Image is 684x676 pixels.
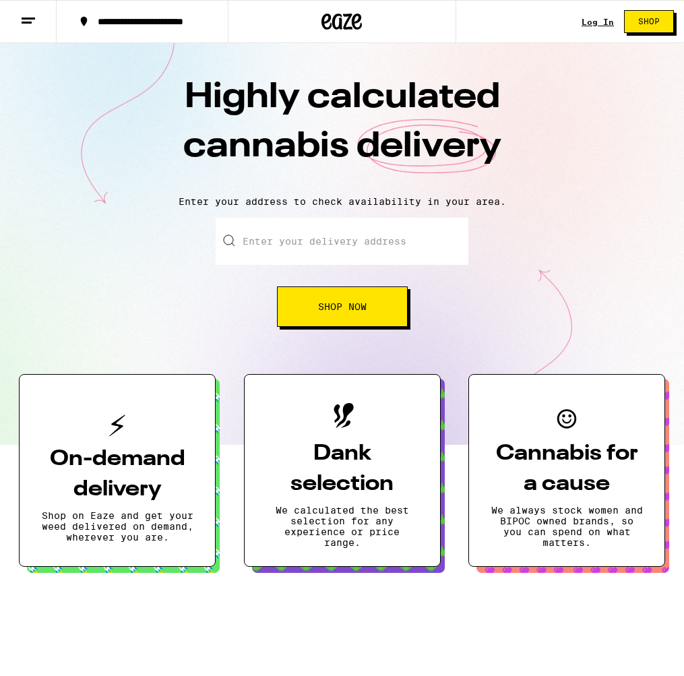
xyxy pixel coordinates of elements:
span: Shop Now [318,302,367,311]
button: Shop [624,10,674,33]
p: We calculated the best selection for any experience or price range. [266,505,418,548]
h1: Highly calculated cannabis delivery [106,73,578,185]
button: Dank selectionWe calculated the best selection for any experience or price range. [244,374,441,567]
h3: Dank selection [266,439,418,499]
a: Shop [614,10,684,33]
button: On-demand deliveryShop on Eaze and get your weed delivered on demand, wherever you are. [19,374,216,567]
h3: Cannabis for a cause [491,439,643,499]
p: We always stock women and BIPOC owned brands, so you can spend on what matters. [491,505,643,548]
a: Log In [582,18,614,26]
button: Shop Now [277,286,408,327]
span: Shop [638,18,660,26]
h3: On-demand delivery [41,444,193,505]
p: Enter your address to check availability in your area. [13,196,671,207]
button: Cannabis for a causeWe always stock women and BIPOC owned brands, so you can spend on what matters. [468,374,665,567]
input: Enter your delivery address [216,218,468,265]
p: Shop on Eaze and get your weed delivered on demand, wherever you are. [41,510,193,543]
